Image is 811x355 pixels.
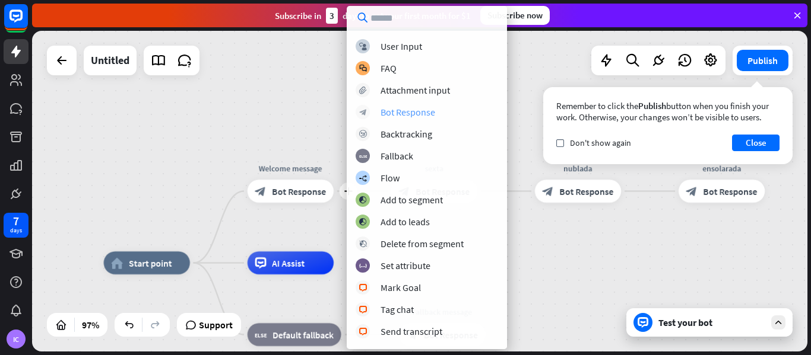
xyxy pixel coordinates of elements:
div: Add to leads [381,216,430,228]
i: block_bot_response [686,186,698,197]
div: Send transcript [381,325,442,337]
i: block_livechat [359,328,368,335]
span: Bot Response [704,186,758,197]
i: block_attachment [359,87,367,94]
div: Subscribe now [480,6,550,25]
div: Tag chat [381,303,414,315]
div: Untitled [91,46,129,75]
i: block_bot_response [542,186,553,197]
span: Bot Response [560,186,614,197]
i: block_bot_response [255,186,266,197]
div: Bot Response [381,106,435,118]
a: 7 days [4,213,28,238]
div: 7 [13,216,19,226]
div: Backtracking [381,128,432,140]
span: Default fallback [273,329,334,340]
i: block_backtracking [359,130,367,138]
i: builder_tree [359,174,367,182]
span: Bot Response [272,186,326,197]
div: Add to segment [381,194,443,206]
div: Welcome message [239,162,342,174]
div: 3 [326,8,338,24]
div: Set attribute [381,260,430,271]
i: block_add_to_segment [359,196,367,204]
div: nublada [526,162,629,174]
div: 97% [78,315,103,334]
span: Don't show again [570,137,631,148]
div: Test your bot [658,316,765,328]
span: Start point [129,257,172,268]
div: Fallback [381,150,413,162]
i: block_faq [359,65,367,72]
div: Subscribe in days to get your first month for $1 [275,8,471,24]
button: Close [732,135,780,151]
i: block_set_attribute [359,262,367,270]
i: block_fallback [255,329,267,340]
div: days [10,226,22,235]
i: block_bot_response [359,108,367,116]
span: Support [199,315,233,334]
div: Flow [381,172,400,184]
div: Mark Goal [381,282,421,293]
i: home_2 [111,257,123,268]
i: block_livechat [359,306,368,314]
span: AI Assist [272,257,305,268]
div: ensolarada [670,162,773,174]
div: Delete from segment [381,238,464,250]
i: plus [344,187,353,196]
i: block_user_input [359,43,367,50]
div: Attachment input [381,84,450,96]
i: block_add_to_segment [359,218,367,226]
i: block_delete_from_segment [359,240,367,248]
i: block_livechat [359,284,368,292]
div: IC [7,330,26,348]
button: Publish [737,50,788,71]
div: FAQ [381,62,397,74]
div: Remember to click the button when you finish your work. Otherwise, your changes won’t be visible ... [556,100,780,123]
i: block_fallback [359,152,367,160]
span: Publish [638,100,666,111]
div: User Input [381,40,422,52]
